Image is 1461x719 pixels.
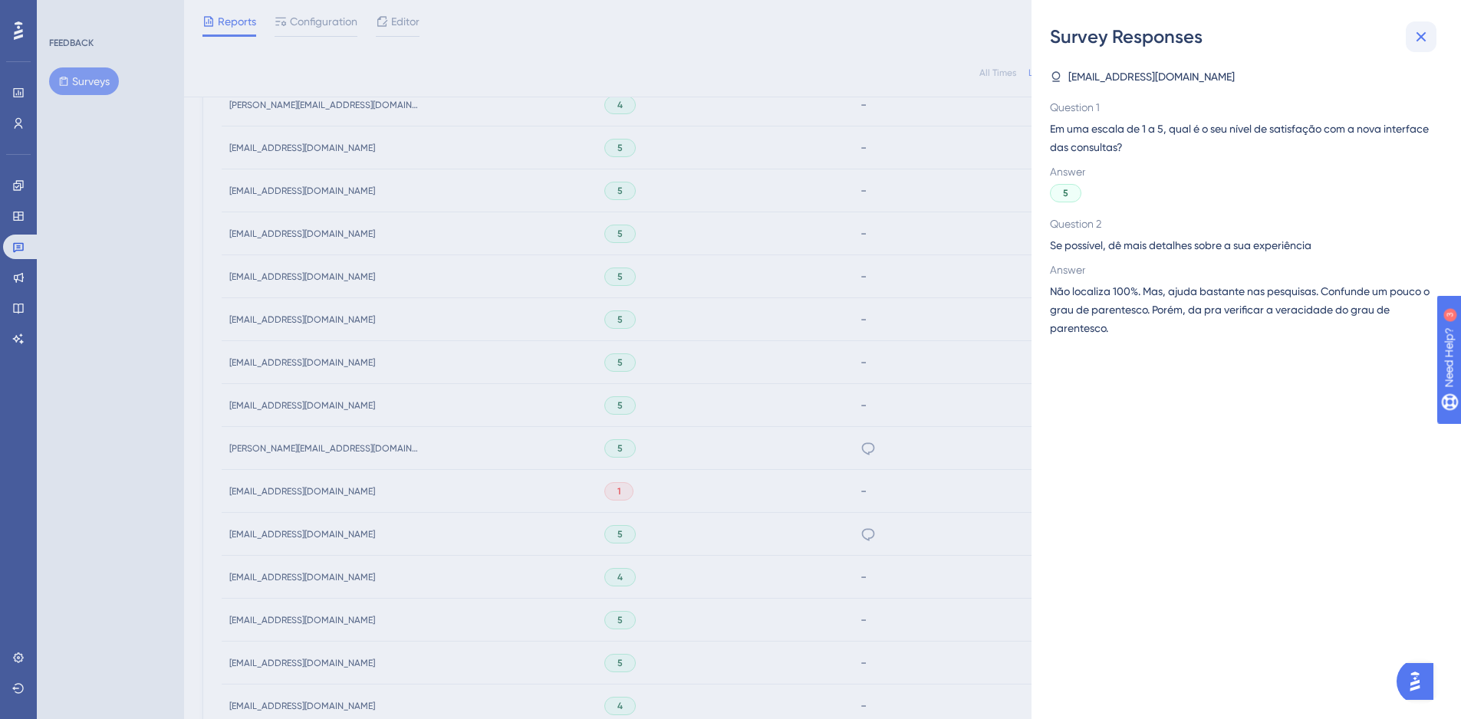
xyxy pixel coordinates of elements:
span: Question 1 [1050,98,1430,117]
div: Survey Responses [1050,25,1443,49]
div: 3 [107,8,111,20]
span: Em uma escala de 1 a 5, qual é o seu nível de satisfação com a nova interface das consultas? [1050,120,1430,156]
span: Não localiza 100%. Mas, ajuda bastante nas pesquisas. Confunde um pouco o grau de parentesco. Por... [1050,282,1430,337]
span: [EMAIL_ADDRESS][DOMAIN_NAME] [1068,67,1235,86]
iframe: UserGuiding AI Assistant Launcher [1397,658,1443,704]
span: Se possível, dê mais detalhes sobre a sua experiência [1050,236,1430,254]
span: 5 [1063,187,1068,199]
span: Answer [1050,163,1430,181]
span: Question 2 [1050,215,1430,233]
span: Answer [1050,261,1430,279]
span: Need Help? [36,4,96,22]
